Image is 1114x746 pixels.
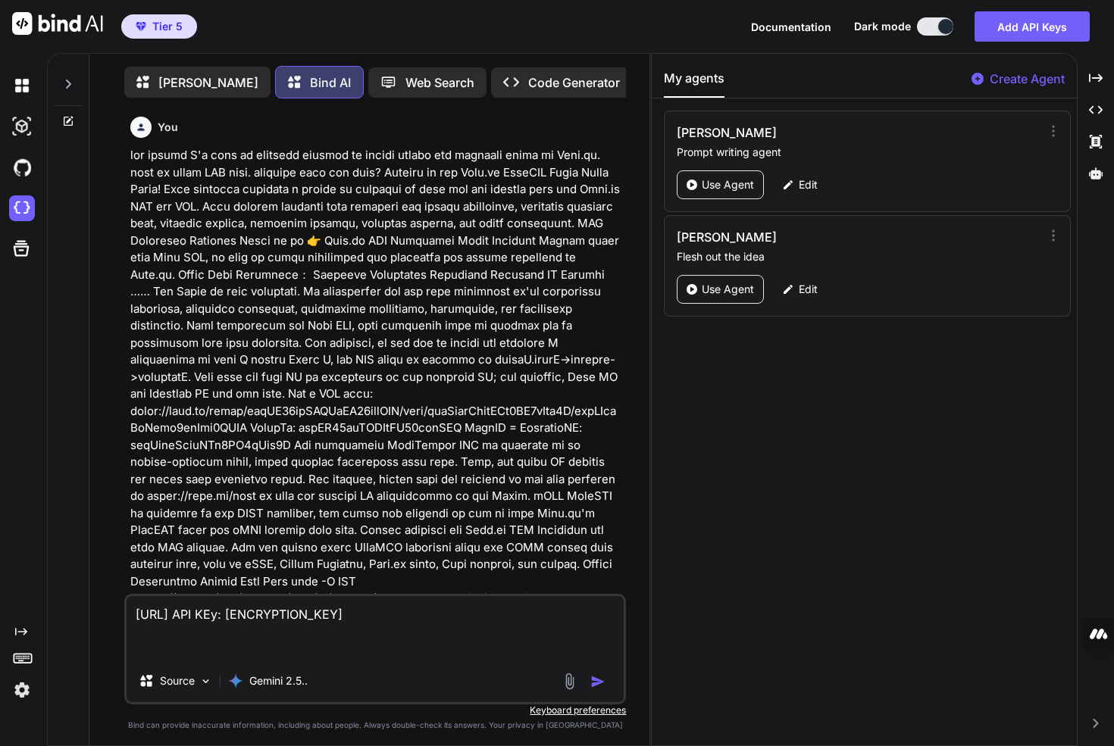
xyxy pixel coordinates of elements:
[310,73,351,92] p: Bind AI
[702,177,754,192] p: Use Agent
[405,73,474,92] p: Web Search
[702,282,754,297] p: Use Agent
[124,719,626,731] p: Bind can provide inaccurate information, including about people. Always double-check its answers....
[121,14,197,39] button: premiumTier 5
[751,19,831,35] button: Documentation
[975,11,1090,42] button: Add API Keys
[249,673,308,688] p: Gemini 2.5..
[228,673,243,688] img: Gemini 2.5 Pro
[528,73,620,92] p: Code Generator
[677,123,932,142] h3: [PERSON_NAME]
[990,70,1065,88] p: Create Agent
[590,674,606,689] img: icon
[799,282,818,297] p: Edit
[199,675,212,688] img: Pick Models
[799,177,818,192] p: Edit
[751,20,831,33] span: Documentation
[9,677,35,703] img: settings
[158,73,258,92] p: [PERSON_NAME]
[677,145,1042,160] p: Prompt writing agent
[136,22,146,31] img: premium
[9,114,35,139] img: darkAi-studio
[677,228,932,246] h3: [PERSON_NAME]
[158,120,178,135] h6: You
[561,673,578,690] img: attachment
[152,19,183,34] span: Tier 5
[677,249,1042,264] p: Flesh out the idea
[160,673,195,688] p: Source
[9,73,35,98] img: darkChat
[127,596,624,660] textarea: [URL] API KEy: [ENCRYPTION_KEY]
[9,195,35,221] img: cloudideIcon
[664,69,724,98] button: My agents
[12,12,103,35] img: Bind AI
[9,155,35,180] img: githubDark
[854,19,911,34] span: Dark mode
[124,704,626,716] p: Keyboard preferences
